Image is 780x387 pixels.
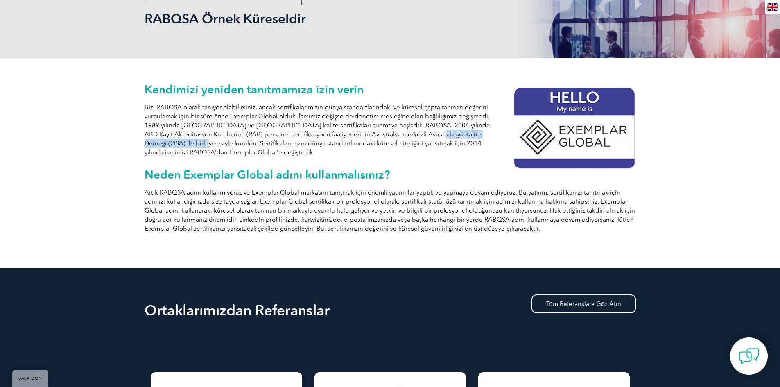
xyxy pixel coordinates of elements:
[145,189,635,232] font: Artık RABQSA adını kullanmıyoruz ve Exemplar Global markasını tanıtmak için önemli yatırımlar yap...
[145,167,390,181] font: Neden Exemplar Global adını kullanmalısınız?
[767,3,778,11] img: en
[145,11,306,27] font: RABQSA Örnek Küreseldir
[531,294,636,313] a: Tüm Referanslara Göz Atın
[546,300,621,308] font: Tüm Referanslara Göz Atın
[145,82,364,96] font: Kendimizi yeniden tanıtmamıza izin verin
[145,302,330,319] font: Ortaklarımızdan Referanslar
[145,104,490,156] font: Bizi RABQSA olarak tanıyor olabilirsiniz, ancak sertifikalarımızın dünya standartlarındaki ve kür...
[12,370,48,387] a: BAŞA DÖN
[18,376,42,381] font: BAŞA DÖN
[739,346,759,367] img: contact-chat.png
